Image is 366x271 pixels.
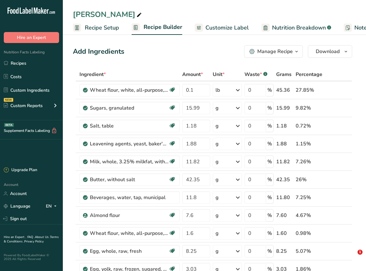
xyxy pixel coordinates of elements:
[358,250,363,255] span: 1
[4,32,59,43] button: Hire an Expert
[90,247,168,255] div: Egg, whole, raw, fresh
[46,203,59,210] div: EN
[216,247,219,255] div: g
[144,23,182,31] span: Recipe Builder
[276,71,292,78] span: Grams
[296,122,322,130] div: 0.72%
[213,71,225,78] span: Unit
[205,24,249,32] span: Customize Label
[4,253,59,261] div: Powered By FoodLabelMaker © 2025 All Rights Reserved
[90,176,168,183] div: Butter, without salt
[276,104,293,112] div: 15.99
[4,123,14,127] div: BETA
[276,122,293,130] div: 1.18
[296,104,322,112] div: 9.82%
[90,194,168,201] div: Beverages, water, tap, municipal
[216,194,219,201] div: g
[24,239,44,244] a: Privacy Policy
[216,212,219,219] div: g
[27,235,35,239] a: FAQ .
[296,71,322,78] span: Percentage
[216,158,219,165] div: g
[216,86,220,94] div: lb
[296,230,322,237] div: 0.98%
[276,158,293,165] div: 11.82
[90,140,168,148] div: Leavening agents, yeast, baker's, compressed
[316,48,340,55] span: Download
[4,201,30,212] a: Language
[132,20,182,35] a: Recipe Builder
[276,140,293,148] div: 1.88
[73,21,119,35] a: Recipe Setup
[276,176,293,183] div: 42.35
[276,194,293,201] div: 11.80
[90,122,168,130] div: Salt, table
[261,21,331,35] a: Nutrition Breakdown
[345,250,360,265] iframe: Intercom live chat
[276,247,293,255] div: 8.25
[182,71,203,78] span: Amount
[4,98,13,102] div: NEW
[296,247,322,255] div: 5.07%
[90,104,168,112] div: Sugars, granulated
[276,86,293,94] div: 45.36
[216,104,219,112] div: g
[216,230,219,237] div: g
[216,176,219,183] div: g
[244,45,303,58] button: Manage Recipe
[276,212,293,219] div: 7.60
[296,176,322,183] div: 26%
[73,46,124,57] div: Add Ingredients
[79,71,106,78] span: Ingredient
[244,71,267,78] div: Waste
[90,158,168,165] div: Milk, whole, 3.25% milkfat, with added [MEDICAL_DATA]
[85,24,119,32] span: Recipe Setup
[195,21,249,35] a: Customize Label
[73,9,143,20] div: [PERSON_NAME]
[4,167,37,173] div: Upgrade Plan
[4,235,26,239] a: Hire an Expert .
[296,212,322,219] div: 4.67%
[4,235,59,244] a: Terms & Conditions .
[216,140,219,148] div: g
[90,230,168,237] div: Wheat flour, white, all-purpose, enriched, bleached
[35,235,50,239] a: About Us .
[216,122,219,130] div: g
[308,45,352,58] button: Download
[296,86,322,94] div: 27.85%
[296,194,322,201] div: 7.25%
[4,102,43,109] div: Custom Reports
[296,158,322,165] div: 7.26%
[90,212,168,219] div: Almond flour
[276,230,293,237] div: 1.60
[90,86,168,94] div: Wheat flour, white, all-purpose, self-rising, enriched
[257,48,293,55] div: Manage Recipe
[296,140,322,148] div: 1.15%
[272,24,326,32] span: Nutrition Breakdown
